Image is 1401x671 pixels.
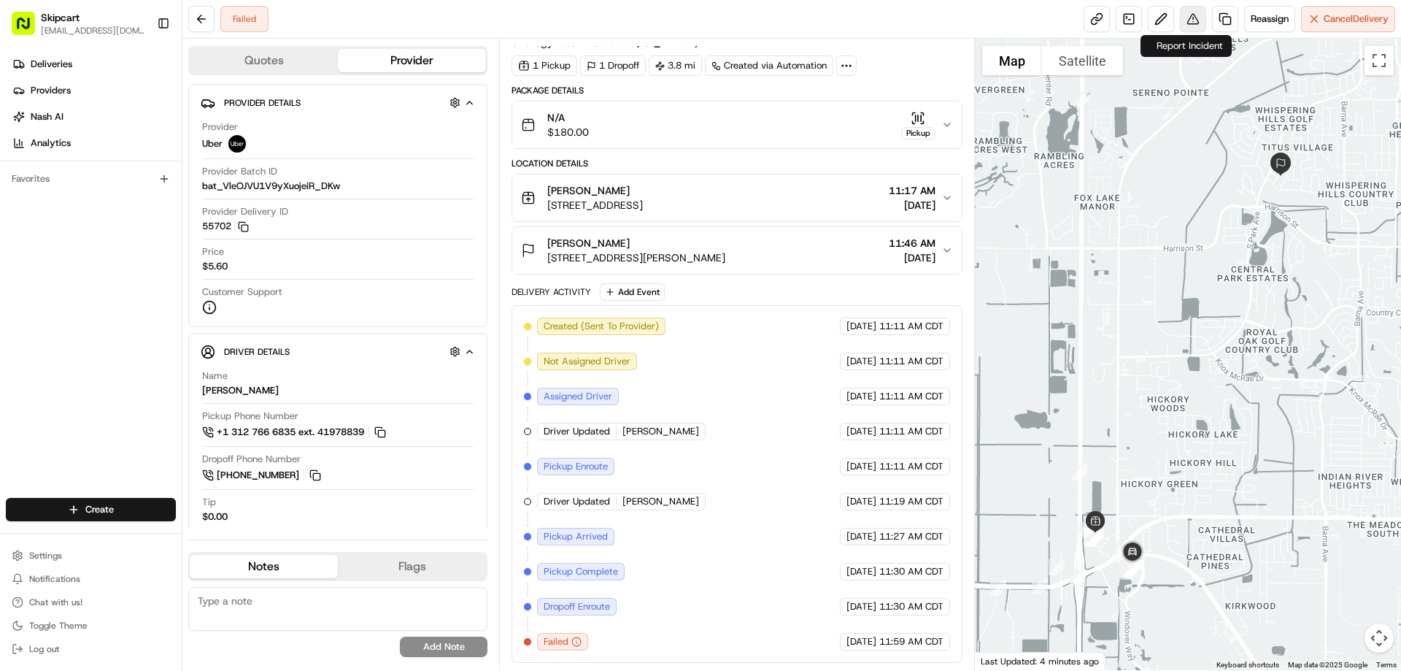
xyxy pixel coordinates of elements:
span: $180.00 [547,125,589,139]
a: Analytics [6,131,182,155]
div: $0.00 [202,510,228,524]
span: Pickup Arrived [544,530,608,543]
span: Provider Details [224,97,301,109]
span: Provider Batch ID [202,165,277,178]
button: Pickup [901,111,935,139]
button: Provider [338,49,486,72]
div: Edit [1141,35,1175,57]
span: API Documentation [138,212,234,226]
span: Driver Details [224,346,290,358]
button: Reassign [1244,6,1295,32]
span: Pylon [145,248,177,258]
button: Settings [6,545,176,566]
span: Not Assigned Driver [544,355,630,368]
span: [DATE] [846,600,876,613]
button: Toggle fullscreen view [1365,46,1394,75]
div: [PERSON_NAME] [202,384,279,397]
span: Created (Sent To Provider) [544,320,659,333]
span: Log out [29,643,59,655]
span: [DATE] [846,425,876,438]
div: 9 [1079,524,1107,552]
button: Create [6,498,176,521]
div: 1 Pickup [512,55,577,76]
span: [DATE] [846,390,876,403]
button: Skipcart[EMAIL_ADDRESS][DOMAIN_NAME] [6,6,151,41]
button: Toggle Theme [6,616,176,636]
span: 11:17 AM [889,183,935,198]
button: N/A$180.00Pickup [512,101,961,148]
button: Flags [338,555,486,578]
span: [DATE] [846,460,876,473]
a: [PHONE_NUMBER] [202,467,323,483]
div: 13 [1108,538,1135,566]
span: Toggle Theme [29,620,88,632]
div: 6 [1068,85,1095,113]
span: Cancel Delivery [1324,12,1389,26]
a: Providers [6,79,182,102]
span: 11:11 AM CDT [879,425,943,438]
button: Show street map [982,46,1042,75]
div: 📗 [15,213,26,225]
span: Settings [29,550,62,561]
span: Driver Updated [544,495,610,508]
button: [PERSON_NAME][STREET_ADDRESS]11:17 AM[DATE] [512,175,961,221]
button: Add Event [600,283,665,301]
span: [PERSON_NAME] [622,495,699,508]
div: 2 [1043,553,1070,581]
span: Provider [202,120,238,134]
span: [DATE] [889,198,935,212]
button: Driver Details [201,340,475,364]
button: Chat with us! [6,592,176,613]
div: We're available if you need us! [50,154,185,166]
span: Skipcart [41,10,80,25]
div: 1 [984,574,1012,602]
button: Map camera controls [1365,624,1394,653]
span: $5.60 [202,260,228,273]
button: [EMAIL_ADDRESS][DOMAIN_NAME] [41,25,145,37]
div: 3 [1026,572,1054,600]
span: 11:59 AM CDT [879,635,943,648]
div: 3.8 mi [649,55,702,76]
button: 55702 [202,220,249,233]
div: 12 [1072,516,1100,544]
span: 11:46 AM [889,236,935,250]
span: Dropoff Enroute [544,600,610,613]
button: [PERSON_NAME][STREET_ADDRESS][PERSON_NAME]11:46 AM[DATE] [512,227,961,274]
button: CancelDelivery [1301,6,1395,32]
a: Deliveries [6,53,182,76]
div: Favorites [6,167,176,191]
button: Quotes [190,49,338,72]
button: Start new chat [248,144,266,161]
span: Nash AI [31,110,63,123]
span: Price [202,245,224,258]
span: 11:27 AM CDT [879,530,943,543]
span: Notifications [29,573,80,585]
a: Terms (opens in new tab) [1376,661,1397,669]
span: [DATE] [889,250,935,265]
div: 💻 [123,213,135,225]
span: [DATE] [846,495,876,508]
button: Provider Details [201,91,475,115]
div: Pickup [901,127,935,139]
div: 15 [1115,558,1143,586]
a: 💻API Documentation [117,206,240,232]
span: Providers [31,84,71,97]
span: Driver Updated [544,425,610,438]
div: 11 [1080,524,1108,552]
span: Map data ©2025 Google [1288,661,1367,669]
a: 📗Knowledge Base [9,206,117,232]
span: Tip [202,496,216,509]
span: N/A [547,110,589,125]
span: Assigned Driver [544,390,612,403]
div: Location Details [512,158,962,169]
span: 11:30 AM CDT [879,565,943,578]
span: [PERSON_NAME] [547,183,630,198]
div: 14 [1119,557,1147,585]
button: Notifications [6,569,176,589]
img: Nash [15,15,44,44]
span: [DATE] [846,635,876,648]
span: Customer Support [202,285,282,299]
